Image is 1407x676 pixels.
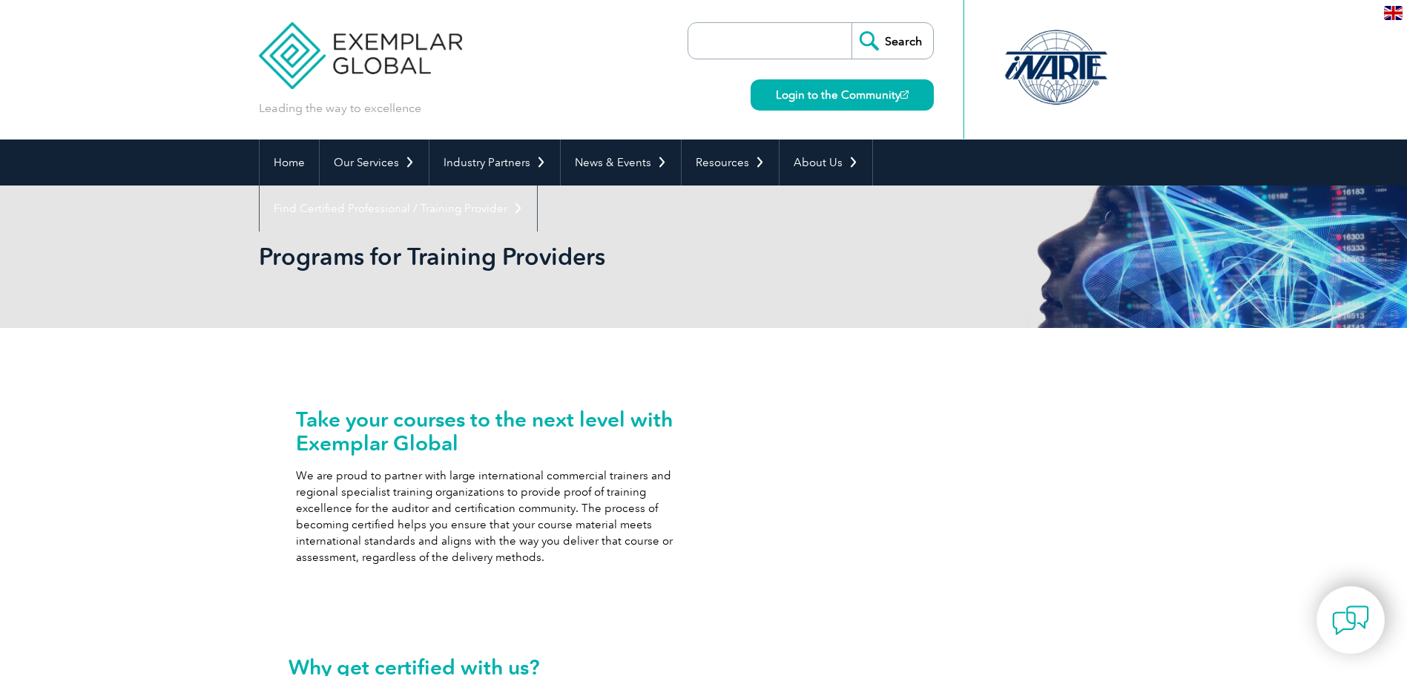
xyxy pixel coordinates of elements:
h2: Programs for Training Providers [259,245,882,269]
p: Leading the way to excellence [259,100,421,117]
a: Find Certified Professional / Training Provider [260,186,537,232]
img: en [1384,6,1403,20]
a: Home [260,140,319,186]
p: We are proud to partner with large international commercial trainers and regional specialist trai... [296,467,696,565]
a: Login to the Community [751,79,934,111]
a: Industry Partners [429,140,560,186]
a: News & Events [561,140,681,186]
a: Resources [682,140,779,186]
a: About Us [780,140,872,186]
a: Our Services [320,140,429,186]
img: open_square.png [900,91,909,99]
img: contact-chat.png [1332,602,1369,639]
h2: Take your courses to the next level with Exemplar Global [296,407,696,455]
input: Search [851,23,933,59]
